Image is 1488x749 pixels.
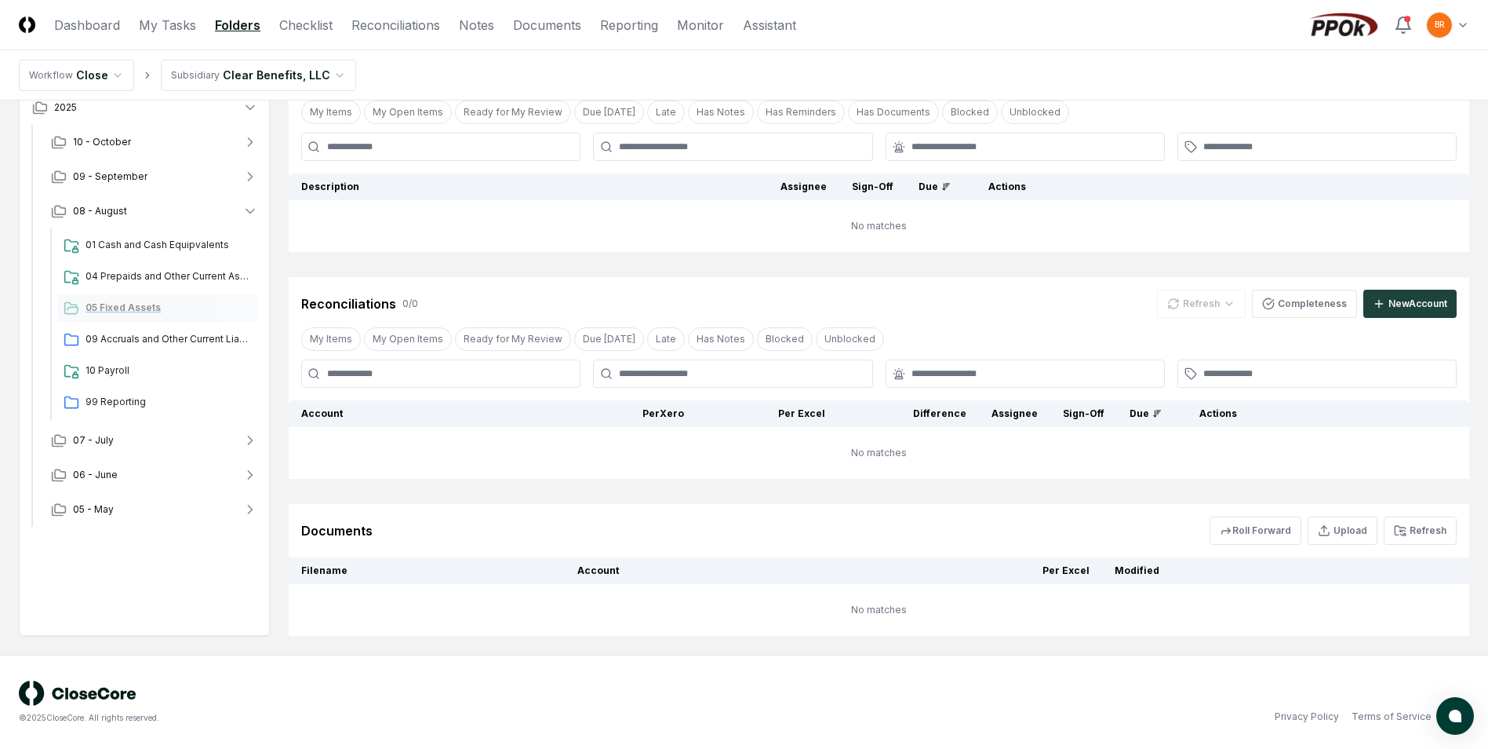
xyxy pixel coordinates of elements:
[743,16,796,35] a: Assistant
[816,327,884,351] button: Unblocked
[848,100,939,124] button: Has Documents
[38,458,271,492] button: 06 - June
[574,100,644,124] button: Due Today
[697,400,838,427] th: Per Excel
[1425,11,1453,39] button: BR
[1275,710,1339,724] a: Privacy Policy
[574,327,644,351] button: Due Today
[57,263,258,291] a: 04 Prepaids and Other Current Assets
[38,228,271,423] div: 08 - August
[20,90,271,125] button: 2025
[57,389,258,417] a: 99 Reporting
[919,180,951,194] div: Due
[688,100,754,124] button: Has Notes
[1210,517,1301,545] button: Roll Forward
[215,16,260,35] a: Folders
[38,159,271,194] button: 09 - September
[73,433,114,448] span: 07 - July
[301,294,396,313] div: Reconciliations
[1187,407,1457,421] div: Actions
[823,557,1102,584] th: Per Excel
[19,681,136,706] img: logo
[139,16,196,35] a: My Tasks
[1388,297,1447,311] div: New Account
[38,194,271,228] button: 08 - August
[459,16,494,35] a: Notes
[976,180,1457,194] div: Actions
[38,125,271,159] button: 10 - October
[455,327,571,351] button: Ready for My Review
[364,327,452,351] button: My Open Items
[513,16,581,35] a: Documents
[29,68,73,82] div: Workflow
[19,16,35,33] img: Logo
[1435,19,1445,31] span: BR
[565,557,823,584] th: Account
[38,423,271,458] button: 07 - July
[85,364,252,378] span: 10 Payroll
[73,170,147,184] span: 09 - September
[38,492,271,527] button: 05 - May
[1130,407,1162,421] div: Due
[289,557,565,584] th: Filename
[688,327,754,351] button: Has Notes
[1363,290,1457,318] button: NewAccount
[73,502,114,517] span: 05 - May
[57,326,258,354] a: 09 Accruals and Other Current Liabilities
[979,400,1050,427] th: Assignee
[85,269,252,283] span: 04 Prepaids and Other Current Assets
[171,68,220,82] div: Subsidiary
[647,100,685,124] button: Late
[1102,557,1372,584] th: Modified
[768,174,839,200] th: Assignee
[57,232,258,260] a: 01 Cash and Cash Equipvalents
[85,301,252,315] span: 05 Fixed Assets
[838,400,979,427] th: Difference
[57,294,258,323] a: 05 Fixed Assets
[85,395,252,409] span: 99 Reporting
[757,100,845,124] button: Has Reminders
[600,16,658,35] a: Reporting
[301,521,373,540] div: Documents
[364,100,452,124] button: My Open Items
[455,100,571,124] button: Ready for My Review
[279,16,333,35] a: Checklist
[677,16,724,35] a: Monitor
[20,125,271,530] div: 2025
[289,174,768,200] th: Description
[555,400,697,427] th: Per Xero
[54,100,77,115] span: 2025
[85,332,252,346] span: 09 Accruals and Other Current Liabilities
[73,204,127,218] span: 08 - August
[73,468,118,482] span: 06 - June
[351,16,440,35] a: Reconciliations
[73,135,131,149] span: 10 - October
[757,327,813,351] button: Blocked
[54,16,120,35] a: Dashboard
[647,327,685,351] button: Late
[1252,290,1357,318] button: Completeness
[1436,697,1474,735] button: atlas-launcher
[301,327,361,351] button: My Items
[301,100,361,124] button: My Items
[289,427,1469,479] td: No matches
[1050,400,1117,427] th: Sign-Off
[1384,517,1457,545] button: Refresh
[942,100,998,124] button: Blocked
[1308,517,1377,545] button: Upload
[85,238,252,252] span: 01 Cash and Cash Equipvalents
[57,357,258,385] a: 10 Payroll
[289,584,1469,636] td: No matches
[839,174,906,200] th: Sign-Off
[19,60,356,91] nav: breadcrumb
[19,712,744,724] div: © 2025 CloseCore. All rights reserved.
[1001,100,1069,124] button: Unblocked
[402,297,418,311] div: 0 / 0
[1306,13,1381,38] img: PPOk logo
[289,200,1469,252] td: No matches
[301,407,543,421] div: Account
[1352,710,1432,724] a: Terms of Service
